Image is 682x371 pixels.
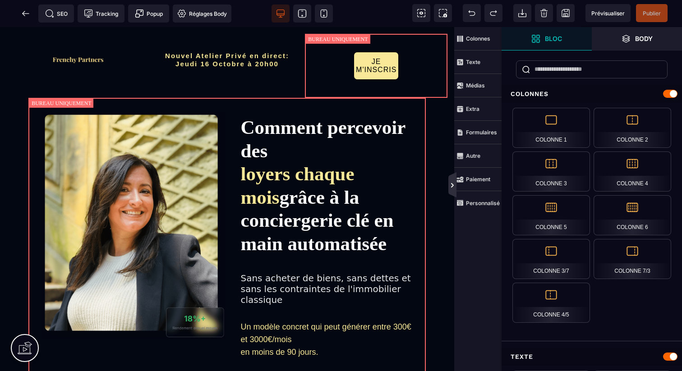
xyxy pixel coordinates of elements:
div: Colonnes [502,86,682,102]
div: Colonne 1 [512,108,590,148]
span: Enregistrer [557,4,575,22]
strong: Colonnes [466,35,490,42]
img: f2a3730b544469f405c58ab4be6274e8_Capture_d%E2%80%99e%CC%81cran_2025-09-01_a%CC%80_20.57.27.png [52,29,104,36]
span: Tracking [84,9,118,18]
span: Publier [643,10,661,17]
span: Voir mobile [315,5,333,23]
span: Voir les composants [412,4,430,22]
span: Personnalisé [454,191,502,215]
span: Réglages Body [177,9,227,18]
span: Afficher les vues [502,172,511,199]
div: Colonne 5 [512,195,590,235]
span: Ouvrir les calques [592,27,682,50]
span: Enregistrer le contenu [636,4,668,22]
strong: Paiement [466,176,490,183]
div: Colonne 4 [594,151,671,192]
span: Aperçu [585,4,631,22]
div: Colonne 2 [594,108,671,148]
span: Nettoyage [535,4,553,22]
h1: Comment percevoir des grâce à la conciergerie clé en main automatisée [240,89,412,229]
div: Colonne 7/3 [594,239,671,279]
div: Colonne 4/5 [512,283,590,323]
span: Ouvrir les blocs [502,27,592,50]
span: Importer [513,4,531,22]
span: SEO [45,9,68,18]
span: Autre [454,144,502,168]
strong: Texte [466,59,480,65]
span: Code de suivi [78,5,124,23]
span: Texte [454,50,502,74]
span: Prévisualiser [591,10,625,17]
span: Favicon [173,5,231,23]
div: Texte [502,348,682,365]
span: Capture d'écran [434,4,452,22]
span: Rétablir [484,4,502,22]
strong: Formulaires [466,129,497,136]
div: Colonne 3/7 [512,239,590,279]
strong: Personnalisé [466,200,500,206]
span: Un modèle concret qui peut générer entre 300€ et 3000€/mois en moins de 90 jours. [240,295,411,330]
span: Popup [135,9,163,18]
span: Extra [454,97,502,121]
div: Colonne 6 [594,195,671,235]
div: Colonne 3 [512,151,590,192]
span: Paiement [454,168,502,191]
span: Défaire [463,4,481,22]
strong: Extra [466,105,479,112]
span: Métadata SEO [38,5,74,23]
strong: Bloc [545,35,562,42]
span: Formulaires [454,121,502,144]
span: Voir tablette [293,5,311,23]
span: Colonnes [454,27,502,50]
div: Sans acheter de biens, sans dettes et sans les contraintes de l'immobilier classique [240,246,412,278]
span: Créer une alerte modale [128,5,169,23]
button: JE M'INSCRIS [354,25,399,53]
span: Voir bureau [272,5,290,23]
h2: Nouvel Atelier Privé en direct: Jeudi 16 Octobre à 20h00 [163,25,292,46]
strong: Body [635,35,653,42]
span: Médias [454,74,502,97]
span: Retour [17,5,35,23]
img: f2a836cbdba2297919ae17fac1211126_Capture_d%E2%80%99e%CC%81cran_2025-09-01_a%CC%80_21.00.57-min.png [42,84,226,312]
strong: Autre [466,152,480,159]
strong: Médias [466,82,485,89]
